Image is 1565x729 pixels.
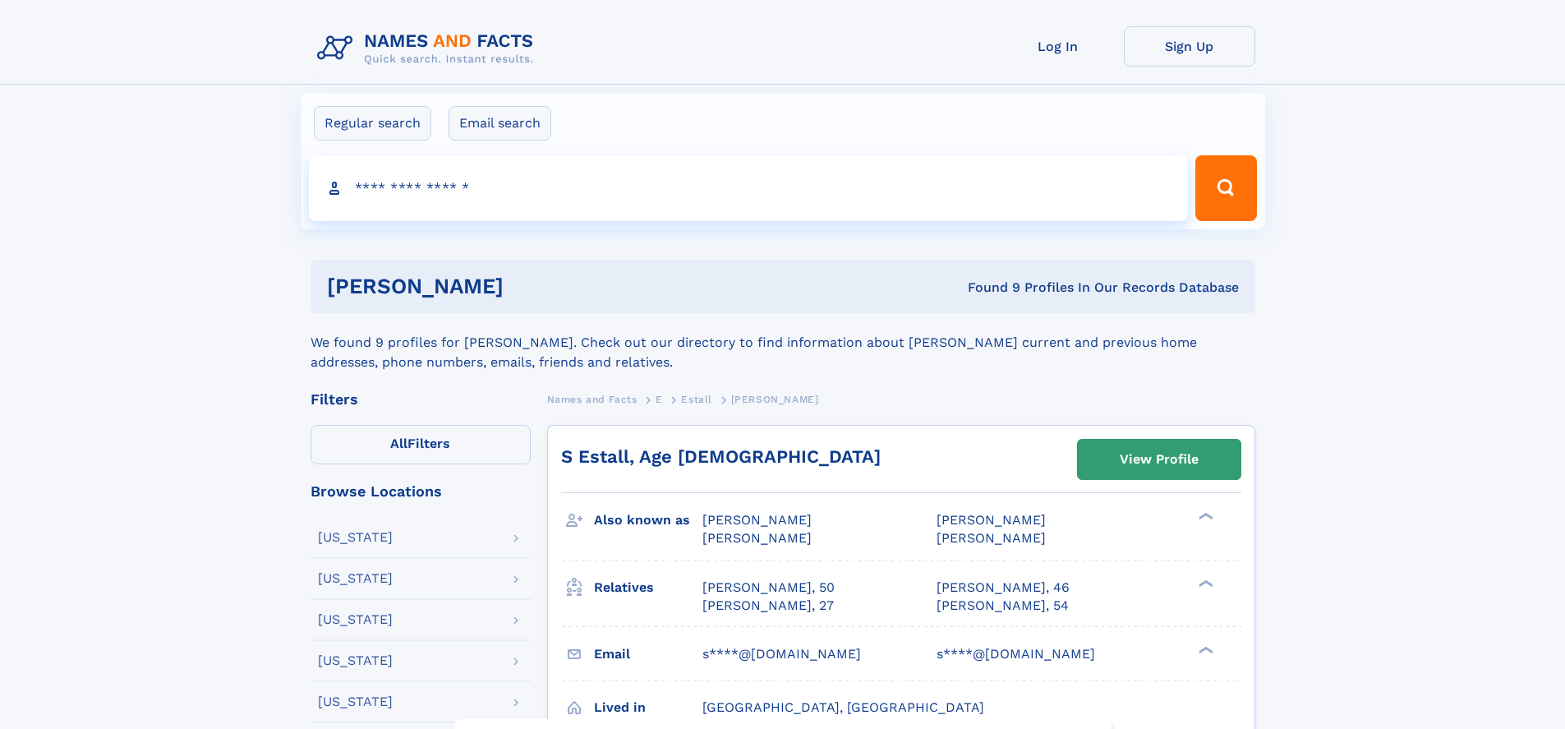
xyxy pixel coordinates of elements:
[656,394,663,405] span: E
[702,597,834,615] a: [PERSON_NAME], 27
[318,613,393,626] div: [US_STATE]
[318,531,393,544] div: [US_STATE]
[656,389,663,409] a: E
[681,394,712,405] span: Estall
[702,530,812,546] span: [PERSON_NAME]
[594,640,702,668] h3: Email
[937,530,1046,546] span: [PERSON_NAME]
[937,597,1069,615] a: [PERSON_NAME], 54
[702,579,835,597] a: [PERSON_NAME], 50
[702,512,812,528] span: [PERSON_NAME]
[594,574,702,602] h3: Relatives
[327,276,736,297] h1: [PERSON_NAME]
[311,425,531,464] label: Filters
[731,394,819,405] span: [PERSON_NAME]
[318,572,393,585] div: [US_STATE]
[594,506,702,534] h3: Also known as
[992,26,1124,67] a: Log In
[449,106,551,141] label: Email search
[937,579,1070,597] a: [PERSON_NAME], 46
[1194,644,1214,655] div: ❯
[594,694,702,722] h3: Lived in
[1194,578,1214,588] div: ❯
[309,155,1189,221] input: search input
[390,436,407,451] span: All
[1195,155,1256,221] button: Search Button
[1194,511,1214,522] div: ❯
[318,654,393,667] div: [US_STATE]
[1124,26,1255,67] a: Sign Up
[314,106,431,141] label: Regular search
[1078,440,1240,479] a: View Profile
[311,484,531,499] div: Browse Locations
[702,699,984,715] span: [GEOGRAPHIC_DATA], [GEOGRAPHIC_DATA]
[561,446,881,467] a: S Estall, Age [DEMOGRAPHIC_DATA]
[318,695,393,708] div: [US_STATE]
[937,512,1046,528] span: [PERSON_NAME]
[311,392,531,407] div: Filters
[311,26,547,71] img: Logo Names and Facts
[735,279,1239,297] div: Found 9 Profiles In Our Records Database
[1120,441,1199,478] div: View Profile
[311,313,1255,372] div: We found 9 profiles for [PERSON_NAME]. Check out our directory to find information about [PERSON_...
[547,389,638,409] a: Names and Facts
[681,389,712,409] a: Estall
